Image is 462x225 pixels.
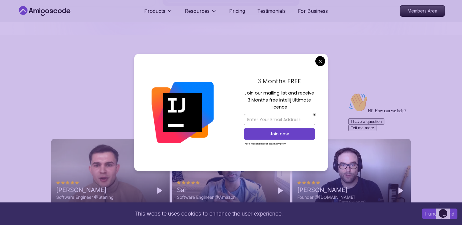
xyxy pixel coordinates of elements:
[134,79,329,91] h2: Discover How Our Students
[5,207,413,220] div: This website uses cookies to enhance the user experience.
[298,7,328,15] a: For Business
[185,7,210,15] p: Resources
[185,7,217,20] button: Resources
[257,7,286,15] a: Testimonials
[155,186,165,195] button: Play
[144,7,173,20] button: Products
[297,194,355,200] div: Founder @[DOMAIN_NAME]
[2,28,38,34] button: I have a question
[2,2,22,22] img: :wave:
[56,194,114,200] div: Software Engineer @Starling
[422,209,457,219] button: Accept cookies
[297,186,355,194] div: [PERSON_NAME]
[2,18,61,23] span: Hi! How can we help?
[2,34,31,41] button: Tell me more
[400,5,445,17] a: Members Area
[144,7,165,15] p: Products
[177,186,236,194] div: Sai
[177,194,236,200] div: Software Engineer @Amazon
[56,186,114,194] div: [PERSON_NAME]
[229,7,245,15] a: Pricing
[2,2,112,41] div: 👋Hi! How can we help?I have a questionTell me more
[400,5,445,16] p: Members Area
[436,201,456,219] iframe: chat widget
[346,90,456,198] iframe: chat widget
[276,186,285,195] button: Play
